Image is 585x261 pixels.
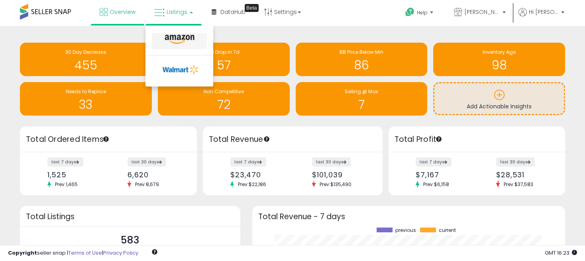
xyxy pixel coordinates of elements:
[24,59,148,72] h1: 455
[131,181,163,188] span: Prev: 8,679
[20,82,152,116] a: Needs to Reprice 33
[128,171,183,179] div: 6,620
[434,83,564,114] a: Add Actionable Insights
[467,102,532,110] span: Add Actionable Insights
[300,98,424,111] h1: 7
[102,135,110,143] div: Tooltip anchor
[437,59,561,72] h1: 98
[26,214,234,220] h3: Total Listings
[234,181,270,188] span: Prev: $22,186
[220,8,245,16] span: DataHub
[24,98,148,111] h1: 33
[296,43,428,76] a: BB Price Below Min 86
[258,214,559,220] h3: Total Revenue - 7 days
[395,228,416,233] span: previous
[518,8,564,26] a: Hi [PERSON_NAME]
[109,233,151,248] p: 583
[395,134,559,145] h3: Total Profit
[417,9,428,16] span: Help
[128,157,166,167] label: last 30 days
[316,181,355,188] span: Prev: $135,490
[419,181,453,188] span: Prev: $6,158
[47,157,83,167] label: last 7 days
[158,82,290,116] a: Non Competitive 72
[68,249,102,257] a: Terms of Use
[416,171,471,179] div: $7,167
[51,181,82,188] span: Prev: 1,465
[464,8,500,16] span: [PERSON_NAME] LLC
[47,171,102,179] div: 1,525
[8,249,138,257] div: seller snap | |
[158,43,290,76] a: BB Drop in 7d 57
[162,59,286,72] h1: 57
[230,171,287,179] div: $23,470
[296,82,428,116] a: Selling @ Max 7
[103,249,138,257] a: Privacy Policy
[263,135,270,143] div: Tooltip anchor
[8,249,37,257] strong: Copyright
[245,4,259,12] div: Tooltip anchor
[483,49,516,55] span: Inventory Age
[340,49,383,55] span: BB Price Below Min
[433,43,565,76] a: Inventory Age 98
[500,181,537,188] span: Prev: $37,583
[66,88,106,95] span: Needs to Reprice
[545,249,577,257] span: 2025-08-17 16:23 GMT
[230,157,266,167] label: last 7 days
[496,157,535,167] label: last 30 days
[204,88,244,95] span: Non Competitive
[151,248,158,255] div: Tooltip anchor
[496,171,551,179] div: $28,531
[399,1,441,26] a: Help
[167,8,187,16] span: Listings
[26,134,191,145] h3: Total Ordered Items
[405,7,415,17] i: Get Help
[312,157,351,167] label: last 30 days
[20,43,152,76] a: 30 Day Decrease 455
[312,171,368,179] div: $101,039
[435,135,442,143] div: Tooltip anchor
[208,49,239,55] span: BB Drop in 7d
[345,88,378,95] span: Selling @ Max
[162,98,286,111] h1: 72
[65,49,106,55] span: 30 Day Decrease
[209,134,377,145] h3: Total Revenue
[529,8,559,16] span: Hi [PERSON_NAME]
[439,228,456,233] span: current
[416,157,452,167] label: last 7 days
[300,59,424,72] h1: 86
[110,8,135,16] span: Overview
